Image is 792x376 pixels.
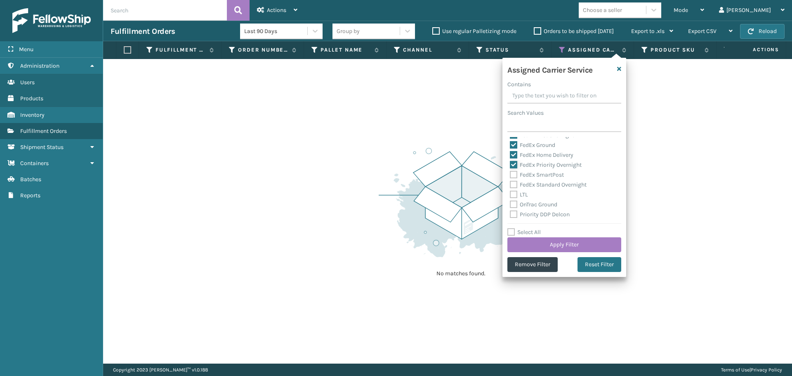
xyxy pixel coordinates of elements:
[507,237,621,252] button: Apply Filter
[510,181,587,188] label: FedEx Standard Overnight
[403,46,453,54] label: Channel
[688,28,717,35] span: Export CSV
[19,46,33,53] span: Menu
[507,80,531,89] label: Contains
[244,27,308,35] div: Last 90 Days
[507,229,541,236] label: Select All
[534,28,614,35] label: Orders to be shipped [DATE]
[486,46,535,54] label: Status
[651,46,700,54] label: Product SKU
[321,46,370,54] label: Pallet Name
[510,201,557,208] label: OnTrac Ground
[267,7,286,14] span: Actions
[740,24,785,39] button: Reload
[510,151,573,158] label: FedEx Home Delivery
[507,109,544,117] label: Search Values
[12,8,91,33] img: logo
[510,191,528,198] label: LTL
[631,28,665,35] span: Export to .xls
[156,46,205,54] label: Fulfillment Order Id
[721,367,750,373] a: Terms of Use
[20,192,40,199] span: Reports
[20,111,45,118] span: Inventory
[577,257,621,272] button: Reset Filter
[751,367,782,373] a: Privacy Policy
[510,211,570,218] label: Priority DDP Delcon
[510,142,555,149] label: FedEx Ground
[727,43,784,57] span: Actions
[238,46,288,54] label: Order Number
[674,7,688,14] span: Mode
[432,28,516,35] label: Use regular Palletizing mode
[111,26,175,36] h3: Fulfillment Orders
[721,364,782,376] div: |
[20,176,41,183] span: Batches
[510,171,564,178] label: FedEx SmartPost
[583,6,622,14] div: Choose a seller
[20,79,35,86] span: Users
[510,161,582,168] label: FedEx Priority Overnight
[507,257,558,272] button: Remove Filter
[20,144,64,151] span: Shipment Status
[507,63,593,75] h4: Assigned Carrier Service
[20,95,43,102] span: Products
[568,46,618,54] label: Assigned Carrier Service
[337,27,360,35] div: Group by
[20,62,59,69] span: Administration
[20,128,67,135] span: Fulfillment Orders
[20,160,49,167] span: Containers
[507,89,621,104] input: Type the text you wish to filter on
[113,364,208,376] p: Copyright 2023 [PERSON_NAME]™ v 1.0.188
